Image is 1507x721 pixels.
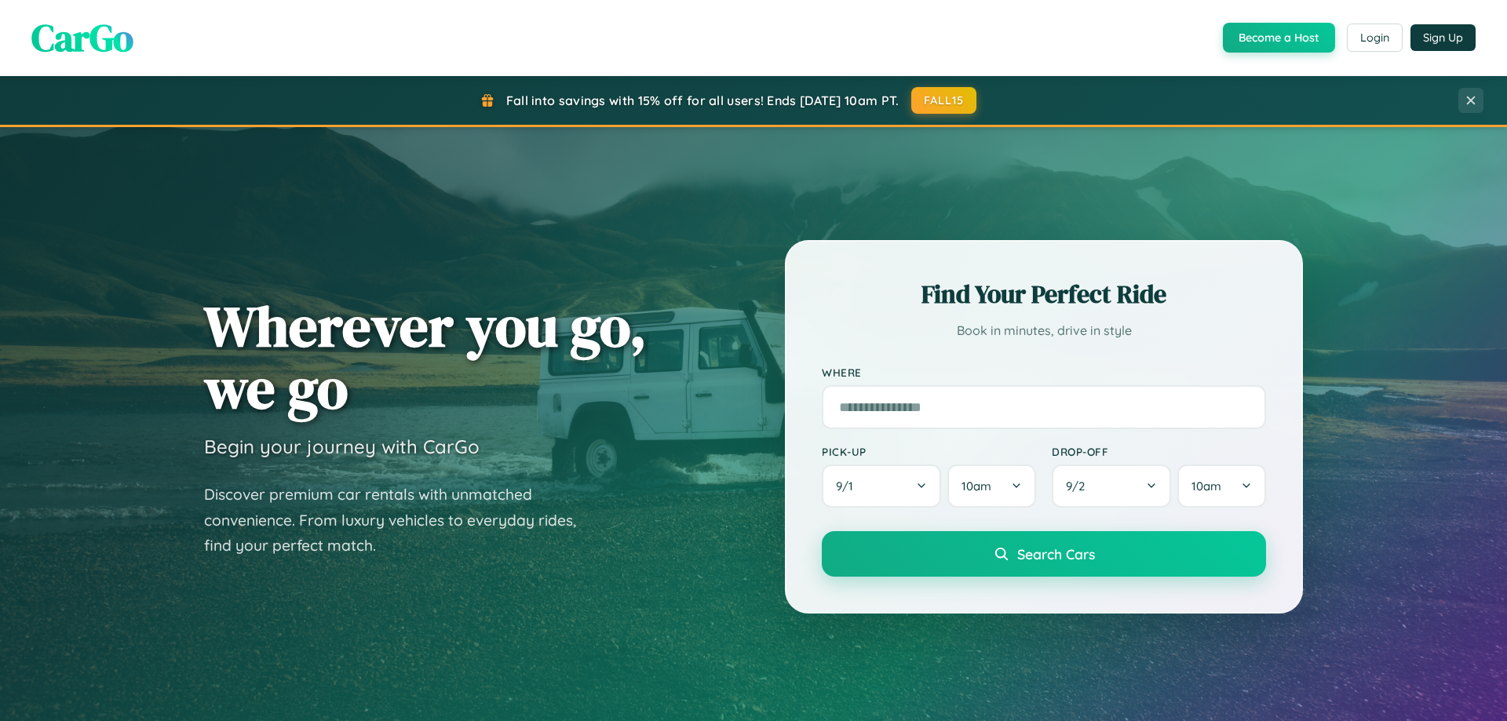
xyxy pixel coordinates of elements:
[1066,479,1093,493] span: 9 / 2
[822,366,1266,379] label: Where
[822,277,1266,311] h2: Find Your Perfect Ride
[947,464,1036,508] button: 10am
[961,479,991,493] span: 10am
[204,435,480,458] h3: Begin your journey with CarGo
[31,12,133,64] span: CarGo
[822,464,941,508] button: 9/1
[204,482,597,559] p: Discover premium car rentals with unmatched convenience. From luxury vehicles to everyday rides, ...
[1347,24,1403,52] button: Login
[822,319,1266,342] p: Book in minutes, drive in style
[1410,24,1476,51] button: Sign Up
[204,295,647,419] h1: Wherever you go, we go
[1223,23,1335,53] button: Become a Host
[911,87,977,114] button: FALL15
[1191,479,1221,493] span: 10am
[1052,445,1266,458] label: Drop-off
[822,445,1036,458] label: Pick-up
[506,93,899,108] span: Fall into savings with 15% off for all users! Ends [DATE] 10am PT.
[822,531,1266,577] button: Search Cars
[1177,464,1266,508] button: 10am
[1017,545,1095,563] span: Search Cars
[836,479,861,493] span: 9 / 1
[1052,464,1171,508] button: 9/2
